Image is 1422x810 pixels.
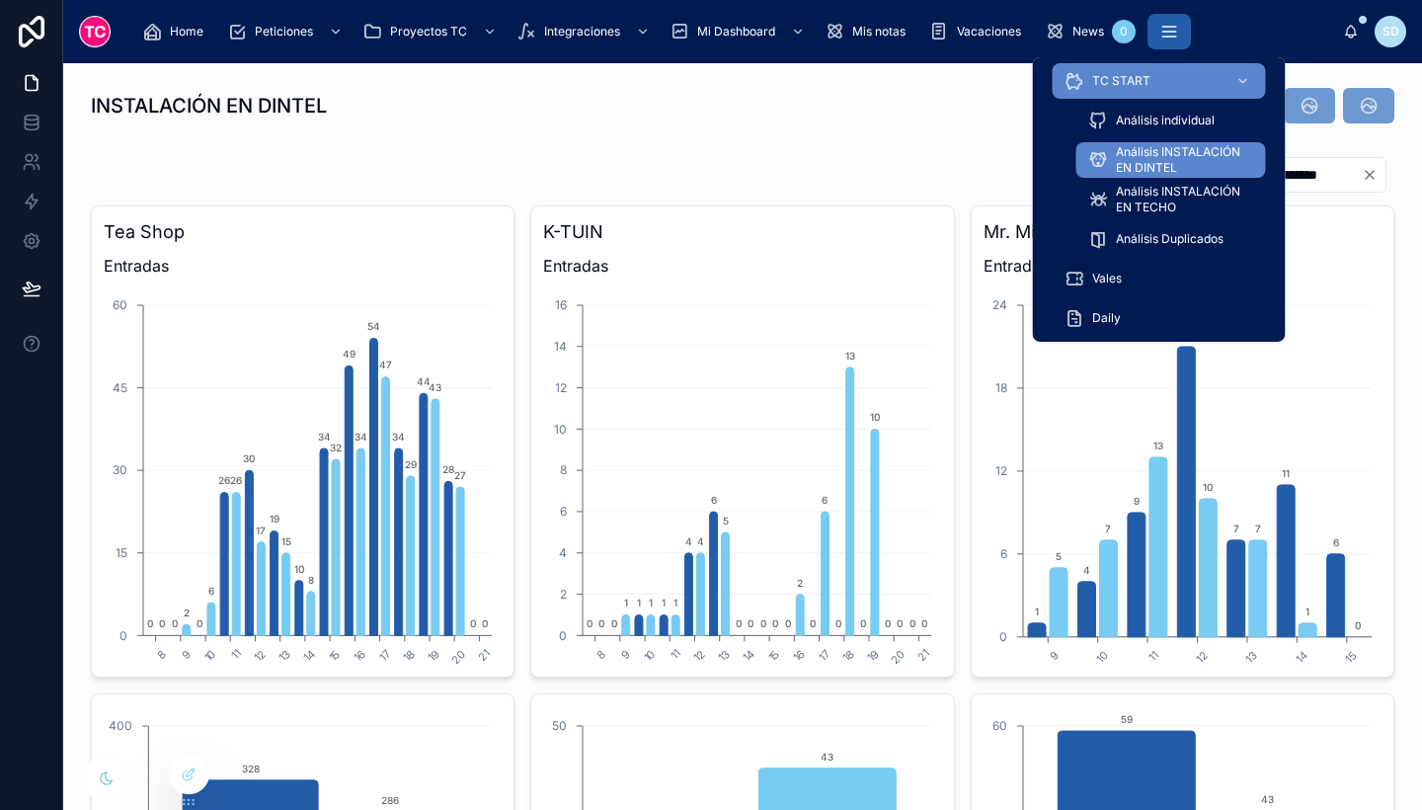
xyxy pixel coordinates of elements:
[559,628,567,643] tspan: 0
[218,474,230,486] text: 26
[922,617,928,629] text: 0
[379,359,392,370] text: 47
[442,463,454,475] text: 28
[999,629,1007,644] tspan: 0
[147,617,153,629] text: 0
[126,10,1343,53] div: scrollable content
[543,218,941,246] h3: K-TUIN
[560,504,567,519] tspan: 6
[870,411,880,423] text: 10
[276,647,293,665] text: 13
[113,297,127,312] tspan: 60
[910,617,916,629] text: 0
[594,647,609,662] text: 8
[852,24,906,40] span: Mis notas
[957,24,1021,40] span: Vacaciones
[748,617,753,629] text: 0
[1382,24,1399,40] span: SD
[897,617,903,629] text: 0
[716,647,734,665] text: 13
[555,297,567,312] tspan: 16
[760,617,766,629] text: 0
[823,494,829,506] text: 6
[984,285,1382,665] div: chart
[154,647,169,662] text: 8
[1282,467,1290,479] text: 11
[405,458,417,470] text: 29
[475,647,493,665] text: 21
[470,617,476,629] text: 0
[1053,261,1266,296] a: Vales
[184,607,190,618] text: 2
[816,647,832,664] text: 17
[765,647,783,665] text: 15
[560,462,567,477] tspan: 8
[554,422,567,437] tspan: 10
[1362,167,1385,183] button: Clear
[544,24,620,40] span: Integraciones
[91,92,327,120] h1: INSTALACIÓN EN DINTEL
[1076,182,1266,217] a: Análisis INSTALACIÓN EN TECHO
[798,577,804,589] text: 2
[1000,546,1007,561] tspan: 6
[243,452,255,464] text: 30
[1053,63,1266,99] a: TC START
[1193,648,1211,666] text: 12
[113,462,127,477] tspan: 30
[255,24,313,40] span: Peticiones
[242,763,260,774] text: 328
[454,469,466,481] text: 27
[1116,231,1224,247] span: Análisis Duplicados
[860,617,866,629] text: 0
[1076,221,1266,257] a: Análisis Duplicados
[1145,648,1161,664] text: 11
[228,647,244,663] text: 11
[1232,523,1238,534] text: 7
[1093,648,1111,666] text: 10
[685,535,692,547] text: 4
[1053,300,1266,336] a: Daily
[343,348,355,360] text: 49
[1046,648,1061,663] text: 9
[1112,20,1136,43] div: 0
[113,380,127,395] tspan: 45
[552,718,567,733] tspan: 50
[736,617,742,629] text: 0
[1203,481,1213,493] text: 10
[1293,648,1310,666] text: 14
[790,647,808,665] text: 16
[1134,495,1140,507] text: 9
[381,794,399,806] text: 286
[301,647,319,665] text: 14
[159,617,165,629] text: 0
[1305,606,1309,617] text: 1
[136,14,217,49] a: Home
[587,617,592,629] text: 0
[104,218,502,246] h3: Tea Shop
[1092,271,1122,286] span: Vales
[641,647,659,665] text: 10
[1120,713,1132,725] text: 59
[819,14,919,49] a: Mis notas
[1242,648,1260,666] text: 13
[356,14,507,49] a: Proyectos TC
[691,647,709,665] text: 12
[555,380,567,395] tspan: 12
[401,647,419,665] text: 18
[992,297,1007,312] tspan: 24
[1092,310,1121,326] span: Daily
[230,474,242,486] text: 26
[611,617,617,629] text: 0
[697,535,704,547] text: 4
[697,24,775,40] span: Mi Dashboard
[668,647,683,663] text: 11
[554,339,567,354] tspan: 14
[1083,564,1090,576] text: 4
[835,617,841,629] text: 0
[637,597,641,608] text: 1
[543,285,941,665] div: chart
[221,14,353,49] a: Peticiones
[326,647,344,665] text: 15
[811,617,817,629] text: 0
[1076,142,1266,178] a: Análisis INSTALACIÓN EN DINTEL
